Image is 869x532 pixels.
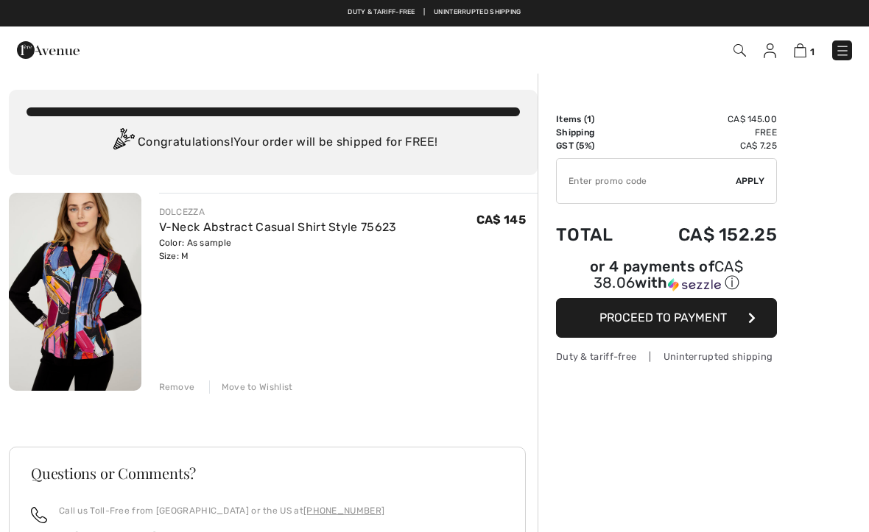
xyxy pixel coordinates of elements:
[794,43,806,57] img: Shopping Bag
[159,236,397,263] div: Color: As sample Size: M
[794,41,815,59] a: 1
[810,46,815,57] span: 1
[303,506,384,516] a: [PHONE_NUMBER]
[637,139,777,152] td: CA$ 7.25
[108,128,138,157] img: Congratulation2.svg
[59,504,384,517] p: Call us Toll-Free from [GEOGRAPHIC_DATA] or the US at
[594,258,743,291] span: CA$ 38.06
[556,260,777,293] div: or 4 payments of with
[587,114,591,124] span: 1
[637,126,777,139] td: Free
[835,43,850,58] img: Menu
[556,126,637,139] td: Shipping
[159,220,397,234] a: V-Neck Abstract Casual Shirt Style 75623
[17,42,80,56] a: 1ère Avenue
[556,260,777,298] div: or 4 payments ofCA$ 38.06withSezzle Click to learn more about Sezzle
[764,43,776,58] img: My Info
[556,139,637,152] td: GST (5%)
[9,193,141,391] img: V-Neck Abstract Casual Shirt Style 75623
[27,128,520,157] div: Congratulations! Your order will be shipped for FREE!
[31,507,47,523] img: call
[668,278,721,291] img: Sezzle
[556,350,777,363] div: Duty & tariff-free | Uninterrupted shipping
[17,35,80,65] img: 1ère Avenue
[31,466,504,480] h3: Questions or Comments?
[209,380,293,394] div: Move to Wishlist
[159,380,195,394] div: Remove
[556,113,637,126] td: Items ( )
[599,311,727,324] span: Proceed to Payment
[733,44,746,57] img: Search
[556,298,777,338] button: Proceed to Payment
[557,159,736,203] input: Promo code
[736,174,765,188] span: Apply
[159,205,397,219] div: DOLCEZZA
[476,213,526,227] span: CA$ 145
[556,210,637,260] td: Total
[637,210,777,260] td: CA$ 152.25
[637,113,777,126] td: CA$ 145.00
